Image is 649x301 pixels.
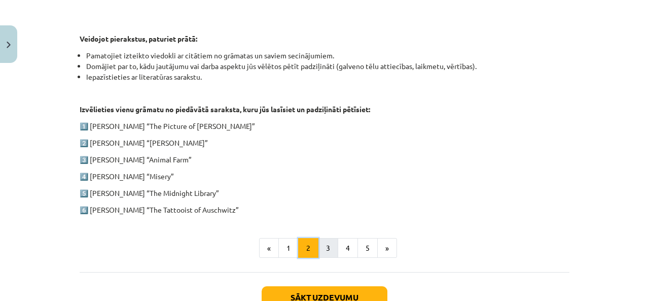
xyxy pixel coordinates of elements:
[259,238,279,258] button: «
[338,238,358,258] button: 4
[80,154,569,165] p: 3️⃣ [PERSON_NAME] “Animal Farm”
[357,238,378,258] button: 5
[80,205,569,215] p: 6️⃣ [PERSON_NAME] “The Tattooist of Auschwitz”
[80,171,569,182] p: 4️⃣ [PERSON_NAME] “Misery”
[80,138,569,148] p: 2️⃣ [PERSON_NAME] “[PERSON_NAME]”
[298,238,318,258] button: 2
[80,34,197,43] strong: Veidojot pierakstus, paturiet prātā:
[80,238,569,258] nav: Page navigation example
[86,50,569,61] li: Pamatojiet izteikto viedokli ar citātiem no grāmatas un saviem secinājumiem.
[318,238,338,258] button: 3
[86,61,569,72] li: Domājiet par to, kādu jautājumu vai darba aspektu jūs vēlētos pētīt padziļināti (galveno tēlu att...
[86,72,569,82] li: Iepazīstieties ar literatūras sarakstu.
[377,238,397,258] button: »
[278,238,299,258] button: 1
[7,42,11,48] img: icon-close-lesson-0947bae3869378f0d4975bcd49f059093ad1ed9edebbc8119c70593378902aed.svg
[80,188,569,198] p: 5️⃣ [PERSON_NAME] “The Midnight Library”
[80,121,569,131] p: 1️⃣ [PERSON_NAME] “The Picture of [PERSON_NAME]”
[80,105,370,114] strong: Izvēlieties vienu grāmatu no piedāvātā saraksta, kuru jūs lasīsiet un padziļināti pētīsiet:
